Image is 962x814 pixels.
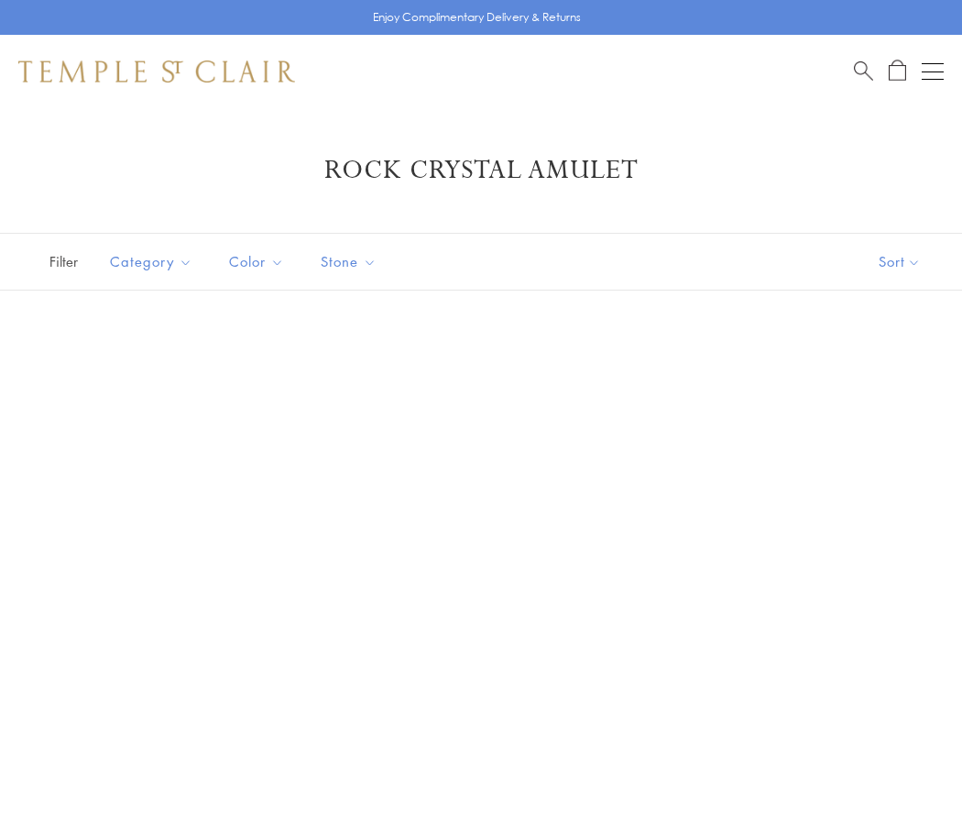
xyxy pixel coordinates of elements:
[96,241,206,282] button: Category
[837,234,962,290] button: Show sort by
[889,60,906,82] a: Open Shopping Bag
[215,241,298,282] button: Color
[922,60,944,82] button: Open navigation
[854,60,873,82] a: Search
[46,154,916,187] h1: Rock Crystal Amulet
[312,250,390,273] span: Stone
[307,241,390,282] button: Stone
[101,250,206,273] span: Category
[220,250,298,273] span: Color
[18,60,295,82] img: Temple St. Clair
[373,8,581,27] p: Enjoy Complimentary Delivery & Returns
